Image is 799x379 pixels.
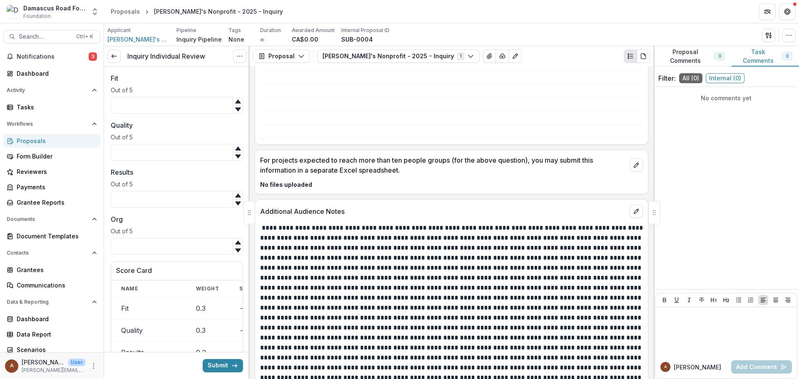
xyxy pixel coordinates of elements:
[17,232,94,240] div: Document Templates
[229,341,328,363] td: --
[111,280,186,297] th: Name
[89,3,101,20] button: Open entity switcher
[731,360,792,374] button: Add Comment
[111,120,133,130] p: Quality
[3,278,100,292] a: Communications
[17,198,94,207] div: Grantee Reports
[3,213,100,226] button: Open Documents
[186,297,229,319] td: 0.3
[22,358,65,367] p: [PERSON_NAME]
[111,319,186,341] td: Quality
[3,117,100,131] button: Open Workflows
[203,359,243,372] button: Submit
[19,33,71,40] span: Search...
[630,159,643,172] button: edit
[3,246,100,260] button: Open Contacts
[229,297,328,319] td: --
[779,3,796,20] button: Get Help
[107,5,286,17] nav: breadcrumb
[23,4,86,12] div: Damascus Road Foundation Workflow Sandbox
[664,365,667,369] div: Andrew
[22,367,85,374] p: [PERSON_NAME][EMAIL_ADDRESS][DOMAIN_NAME]
[7,216,89,222] span: Documents
[260,180,643,189] p: No files uploaded
[734,295,744,305] button: Bullet List
[89,361,99,371] button: More
[111,214,123,224] p: Org
[111,87,243,97] div: Out of 5
[107,27,131,34] p: Applicant
[154,7,283,16] div: [PERSON_NAME]'s Nonprofit - 2025 - Inquiry
[111,7,140,16] div: Proposals
[186,341,229,363] td: 0.2
[17,103,94,111] div: Tasks
[509,50,522,63] button: Edit as form
[3,312,100,326] a: Dashboard
[176,35,222,44] p: Inquiry Pipeline
[341,35,373,44] p: SUB-0004
[771,295,781,305] button: Align Center
[17,53,89,60] span: Notifications
[111,167,133,177] p: Results
[111,73,118,83] p: Fit
[233,50,246,63] button: Options
[111,134,243,144] div: Out of 5
[3,30,100,43] button: Search...
[17,183,94,191] div: Payments
[483,50,496,63] button: View Attached Files
[7,299,89,305] span: Data & Reporting
[3,327,100,341] a: Data Report
[658,73,676,83] p: Filter:
[3,84,100,97] button: Open Activity
[260,35,264,44] p: ∞
[3,343,100,357] a: Scenarios
[17,265,94,274] div: Grantees
[7,5,20,18] img: Damascus Road Foundation Workflow Sandbox
[7,250,89,256] span: Contacts
[660,295,670,305] button: Bold
[111,297,186,319] td: Fit
[706,73,744,83] span: Internal ( 0 )
[3,67,100,80] a: Dashboard
[653,46,732,67] button: Proposal Comments
[3,100,100,114] a: Tasks
[783,295,793,305] button: Align Right
[3,263,100,277] a: Grantees
[228,27,241,34] p: Tags
[679,73,702,83] span: All ( 0 )
[186,319,229,341] td: 0.3
[674,363,721,372] p: [PERSON_NAME]
[658,94,794,102] p: No comments yet
[260,155,626,175] p: For projects expected to reach more than ten people groups (for the above question), you may subm...
[292,27,335,34] p: Awarded Amount
[341,27,390,34] p: Internal Proposal ID
[292,35,318,44] p: CA$0.00
[684,295,694,305] button: Italicize
[228,35,244,44] p: None
[630,205,643,218] button: edit
[759,3,776,20] button: Partners
[317,50,479,63] button: [PERSON_NAME]'s Nonprofit - 2025 - Inquiry1
[229,319,328,341] td: --
[17,152,94,161] div: Form Builder
[721,295,731,305] button: Heading 2
[260,206,626,216] p: Additional Audience Notes
[17,345,94,354] div: Scenarios
[186,280,229,297] th: Weight
[10,363,14,369] div: Andrew
[253,50,310,63] button: Proposal
[229,280,328,297] th: Score
[718,53,721,59] span: 0
[7,121,89,127] span: Workflows
[74,32,95,41] div: Ctrl + K
[176,27,196,34] p: Pipeline
[7,87,89,93] span: Activity
[111,181,243,191] div: Out of 5
[786,53,789,59] span: 0
[111,341,186,363] td: Results
[17,69,94,78] div: Dashboard
[127,52,205,60] h3: Inquiry Individual Review
[17,167,94,176] div: Reviewers
[3,229,100,243] a: Document Templates
[3,165,100,178] a: Reviewers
